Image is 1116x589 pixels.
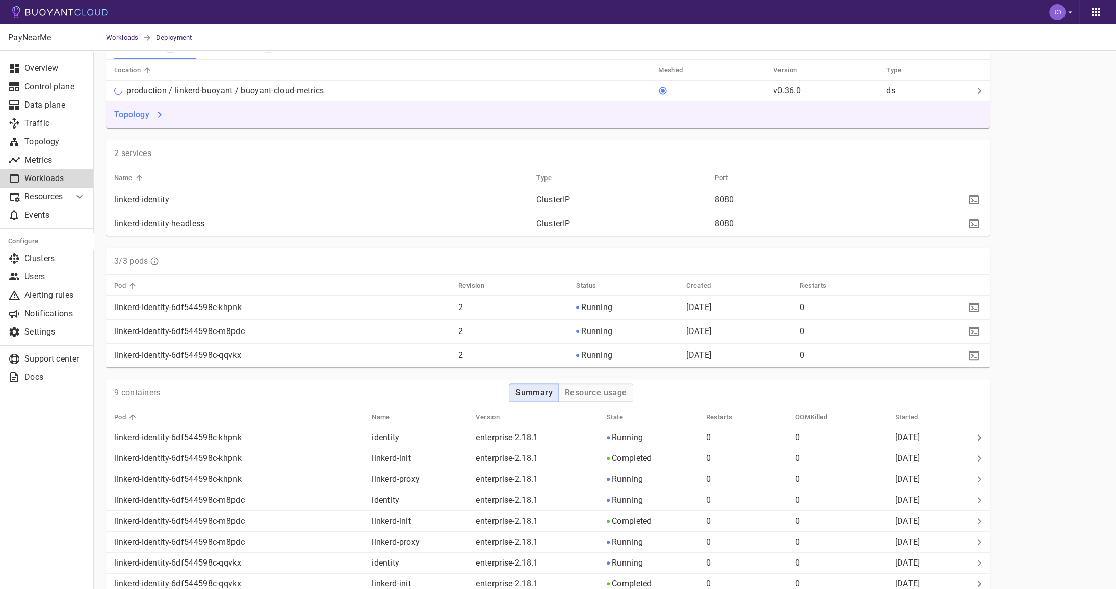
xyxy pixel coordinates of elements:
[24,173,86,184] p: Workloads
[114,173,146,183] span: Name
[24,82,86,92] p: Control plane
[372,413,403,422] span: Name
[795,495,887,505] p: 0
[895,579,920,588] relative-time: [DATE]
[895,474,920,484] span: Fri, 26 Sep 2025 16:04:08 GMT+9 / Fri, 26 Sep 2025 07:04:08 UTC
[773,66,797,74] h5: Version
[706,537,787,547] p: 0
[795,413,827,421] h5: OOMKilled
[706,453,787,464] p: 0
[895,453,920,463] relative-time: [DATE]
[114,256,148,266] p: 3/3 pods
[24,290,86,300] p: Alerting rules
[110,106,168,124] button: Topology
[800,281,840,290] span: Restarts
[612,579,652,589] p: Completed
[372,516,468,526] p: linkerd-init
[372,495,468,505] p: identity
[795,413,841,422] span: OOMKilled
[576,281,609,290] span: Status
[800,350,911,361] p: 0
[114,432,364,443] p: linkerd-identity-6df544598c-khpnk
[536,195,707,205] p: ClusterIP
[895,432,920,442] relative-time: [DATE]
[372,453,468,464] p: linkerd-init
[114,110,149,120] h4: Topology
[476,516,538,526] p: enterprise-2.18.1
[715,173,741,183] span: Port
[24,63,86,73] p: Overview
[372,537,468,547] p: linkerd-proxy
[686,326,711,336] span: Fri, 26 Sep 2025 16:04:06 GMT+9 / Fri, 26 Sep 2025 07:04:06 UTC
[114,66,141,74] h5: Location
[895,495,920,505] relative-time: [DATE]
[686,281,724,290] span: Created
[581,350,612,361] p: Running
[715,195,854,205] p: 8080
[886,66,915,75] span: Type
[114,326,450,337] p: linkerd-identity-6df544598c-m8pdc
[114,195,528,205] p: linkerd-identity
[114,302,450,313] p: linkerd-identity-6df544598c-khpnk
[576,281,596,290] h5: Status
[114,148,151,159] p: 2 services
[24,372,86,382] p: Docs
[612,453,652,464] p: Completed
[966,327,981,335] span: kubectl -n linkerd describe po/linkerd-identity-6df544598c-m8pdc
[372,579,468,589] p: linkerd-init
[458,281,484,290] h5: Revision
[24,118,86,129] p: Traffic
[607,413,636,422] span: State
[800,326,911,337] p: 0
[8,33,85,43] p: PayNearMe
[706,579,787,589] p: 0
[476,413,513,422] span: Version
[24,137,86,147] p: Topology
[686,281,711,290] h5: Created
[773,86,801,95] p: v0.36.0
[612,432,643,443] p: Running
[612,495,643,505] p: Running
[895,495,920,505] span: Fri, 26 Sep 2025 16:04:10 GMT+9 / Fri, 26 Sep 2025 07:04:10 UTC
[800,281,826,290] h5: Restarts
[106,24,143,51] a: Workloads
[114,558,364,568] p: linkerd-identity-6df544598c-qqvkx
[114,453,364,464] p: linkerd-identity-6df544598c-khpnk
[126,86,324,96] p: production / linkerd-buoyant / buoyant-cloud-metrics
[114,537,364,547] p: linkerd-identity-6df544598c-m8pdc
[686,326,711,336] relative-time: [DATE]
[114,281,139,290] span: Pod
[706,516,787,526] p: 0
[795,474,887,484] p: 0
[114,579,364,589] p: linkerd-identity-6df544598c-qqvkx
[476,413,500,421] h5: Version
[114,495,364,505] p: linkerd-identity-6df544598c-m8pdc
[536,173,565,183] span: Type
[795,537,887,547] p: 0
[706,495,787,505] p: 0
[895,516,920,526] relative-time: [DATE]
[795,558,887,568] p: 0
[895,432,920,442] span: Fri, 26 Sep 2025 16:04:08 GMT+9 / Fri, 26 Sep 2025 07:04:08 UTC
[895,474,920,484] relative-time: [DATE]
[476,474,538,484] p: enterprise-2.18.1
[114,516,364,526] p: linkerd-identity-6df544598c-m8pdc
[706,413,732,421] h5: Restarts
[581,326,612,337] p: Running
[895,579,920,588] span: Fri, 26 Sep 2025 16:04:49 GMT+9 / Fri, 26 Sep 2025 07:04:49 UTC
[658,66,683,74] h5: Meshed
[515,388,553,398] h4: Summary
[966,195,981,203] span: kubectl -n linkerd describe service linkerd-identity
[24,327,86,337] p: Settings
[773,66,811,75] span: Version
[795,453,887,464] p: 0
[476,537,538,547] p: enterprise-2.18.1
[476,432,538,442] p: enterprise-2.18.1
[114,281,126,290] h5: Pod
[24,354,86,364] p: Support center
[895,558,920,568] span: Fri, 26 Sep 2025 16:04:13 GMT+9 / Fri, 26 Sep 2025 07:04:13 UTC
[686,350,711,360] relative-time: [DATE]
[114,388,161,398] p: 9 containers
